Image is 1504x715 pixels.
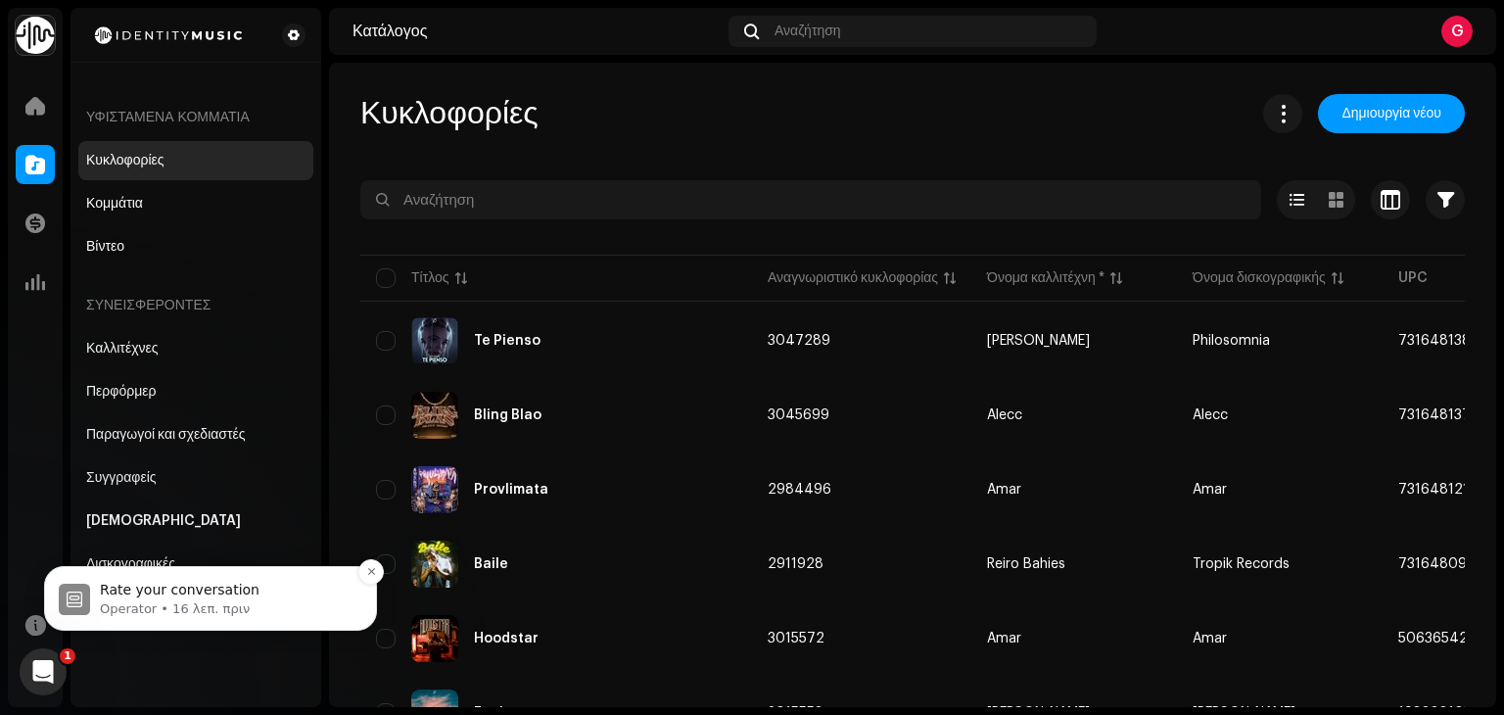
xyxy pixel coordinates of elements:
re-m-nav-item: Κυκλοφορίες [78,141,313,180]
img: fa8e1060-cf72-467f-8027-e97d5474e4e6 [411,392,458,439]
span: Reiro Bahies [987,557,1161,571]
div: Καλλιτέχνες [86,341,158,357]
span: 3015572 [768,632,824,645]
input: Αναζήτηση [360,180,1261,219]
div: Παραγωγοί και σχεδιαστές [86,427,246,443]
div: Te Pienso [474,334,540,348]
re-m-nav-item: Συγγραφείς [78,458,313,498]
span: Δημιουργία νέου [1341,94,1441,133]
div: Περφόρμερ [86,384,156,400]
re-m-nav-item: Παραγωγοί και σχεδιαστές [78,415,313,454]
re-a-nav-header: Υφιστάμενα κομμάτια [78,94,313,141]
div: [PERSON_NAME] [987,334,1090,348]
span: 1 [60,648,75,664]
span: Αναζήτηση [775,24,841,39]
div: Hoodstar [474,632,539,645]
div: Κομμάτια [86,196,143,212]
div: Εκδότες [86,513,241,529]
iframe: Intercom notifications μήνυμα [15,525,406,662]
div: Baile [474,557,508,571]
span: 3045699 [768,408,829,422]
img: 4a212639-5fb7-488d-8f41-ab833f66f380 [411,317,458,364]
span: 2911928 [768,557,823,571]
div: Provlimata [474,483,548,497]
span: Alecc [987,408,1161,422]
re-a-nav-header: Συνεισφέροντες [78,282,313,329]
re-m-nav-item: Κομμάτια [78,184,313,223]
span: Tropik Records [1193,557,1290,571]
img: 3846715c-b5f4-4723-8492-3d8d59b3f3c1 [411,615,458,662]
span: Alecc [1193,408,1228,422]
img: 2d8271db-5505-4223-b535-acbbe3973654 [86,24,251,47]
div: Κατάλογος [352,24,721,39]
div: Αναγνωριστικό κυκλοφορίας [768,268,938,288]
div: Τίτλος [411,268,449,288]
span: Nick Somnia [987,334,1161,348]
div: Κυκλοφορίες [86,153,164,168]
div: G [1441,16,1473,47]
span: Philosomnia [1193,334,1270,348]
span: Amar [1193,632,1227,645]
span: Amar [987,483,1161,497]
div: Βίντεο [86,239,124,255]
re-m-nav-item: Περφόρμερ [78,372,313,411]
span: Κυκλοφορίες [360,94,539,133]
span: 2984496 [768,483,831,497]
iframe: Intercom live chat [20,648,67,695]
div: Συγγραφείς [86,470,157,486]
div: Reiro Bahies [987,557,1065,571]
div: Amar [987,483,1021,497]
img: 0f74c21f-6d1c-4dbc-9196-dbddad53419e [16,16,55,55]
re-m-nav-item: Εκδότες [78,501,313,541]
span: 3047289 [768,334,830,348]
img: 0add40a2-0f24-424b-90f6-644dd806ce12 [411,541,458,588]
div: Alecc [987,408,1022,422]
re-m-nav-item: Καλλιτέχνες [78,329,313,368]
div: Όνομα δισκογραφικής [1193,268,1326,288]
img: 74fe5923-ec19-4d26-8fc7-cc7335eab1f1 [411,466,458,513]
div: Όνομα καλλιτέχνη * [987,268,1104,288]
span: 7316481378501 [1398,408,1503,422]
div: Bling Blao [474,408,541,422]
div: Amar [987,632,1021,645]
span: 7316481213659 [1398,483,1502,497]
span: Amar [1193,483,1227,497]
re-m-nav-item: Βίντεο [78,227,313,266]
button: Δημιουργία νέου [1318,94,1465,133]
span: Amar [987,632,1161,645]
